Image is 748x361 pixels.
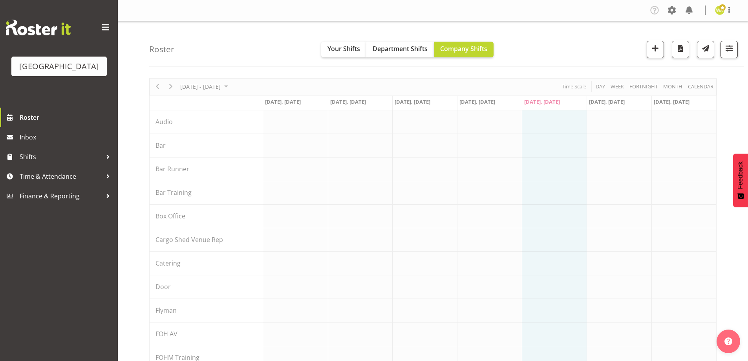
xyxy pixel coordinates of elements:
button: Filter Shifts [721,41,738,58]
span: Company Shifts [440,44,487,53]
div: [GEOGRAPHIC_DATA] [19,60,99,72]
button: Add a new shift [647,41,664,58]
span: Finance & Reporting [20,190,102,202]
button: Download a PDF of the roster according to the set date range. [672,41,689,58]
span: Department Shifts [373,44,428,53]
button: Send a list of all shifts for the selected filtered period to all rostered employees. [697,41,714,58]
button: Feedback - Show survey [733,154,748,207]
span: Roster [20,112,114,123]
span: Feedback [737,161,744,189]
button: Company Shifts [434,42,494,57]
span: Inbox [20,131,114,143]
img: Rosterit website logo [6,20,71,35]
button: Department Shifts [366,42,434,57]
span: Your Shifts [327,44,360,53]
span: Shifts [20,151,102,163]
img: help-xxl-2.png [724,337,732,345]
h4: Roster [149,45,174,54]
button: Your Shifts [321,42,366,57]
span: Time & Attendance [20,170,102,182]
img: wendy-auld9530.jpg [715,5,724,15]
